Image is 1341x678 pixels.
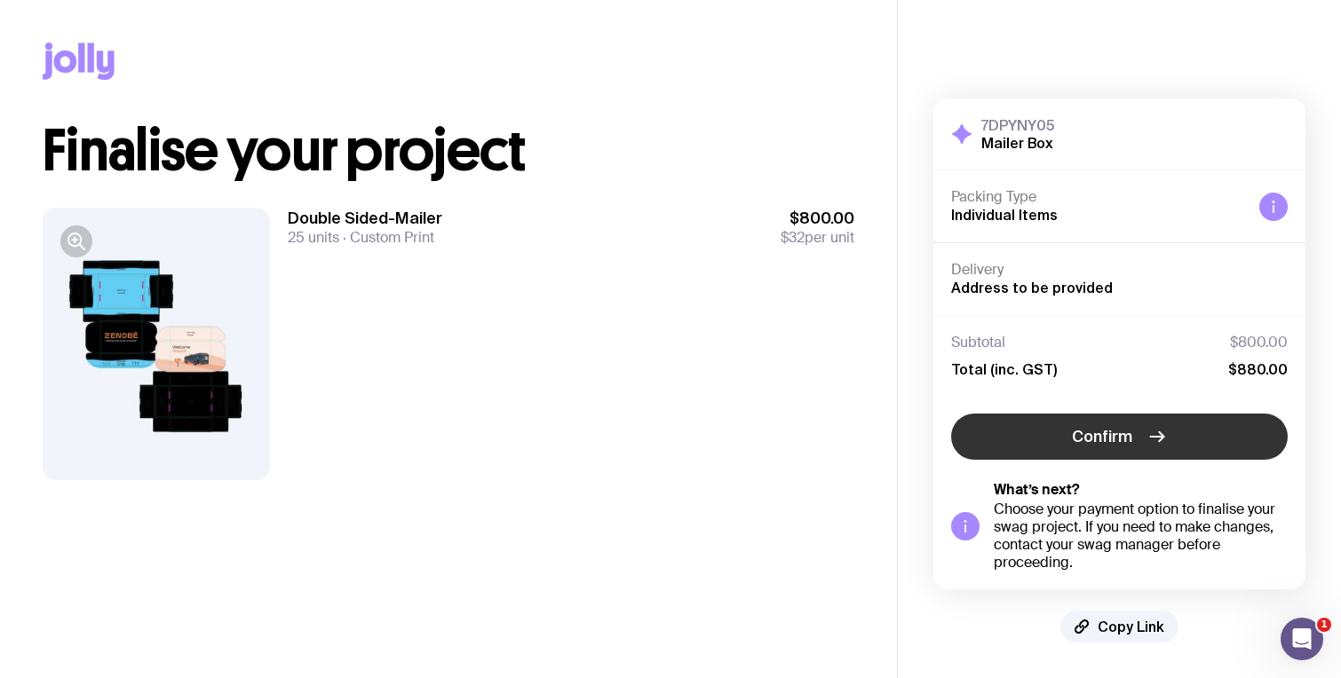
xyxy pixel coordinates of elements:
[1228,360,1288,378] span: $880.00
[1072,426,1132,447] span: Confirm
[951,360,1057,378] span: Total (inc. GST)
[994,481,1288,499] h5: What’s next?
[43,122,854,179] h1: Finalise your project
[951,207,1058,223] span: Individual Items
[781,228,805,247] span: $32
[781,229,854,247] span: per unit
[994,501,1288,572] div: Choose your payment option to finalise your swag project. If you need to make changes, contact yo...
[951,188,1245,206] h4: Packing Type
[981,116,1055,134] h3: 7DPYNY05
[1281,618,1323,660] iframe: Intercom live chat
[1230,334,1288,351] span: $800.00
[951,334,1005,351] span: Subtotal
[1098,618,1164,635] span: Copy Link
[339,228,434,247] span: Custom Print
[1060,611,1178,643] button: Copy Link
[951,414,1288,460] button: Confirm
[951,261,1288,279] h4: Delivery
[288,208,442,229] h3: Double Sided-Mailer
[1317,618,1331,632] span: 1
[951,280,1113,296] span: Address to be provided
[288,228,339,247] span: 25 units
[781,208,854,229] span: $800.00
[981,134,1055,152] h2: Mailer Box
